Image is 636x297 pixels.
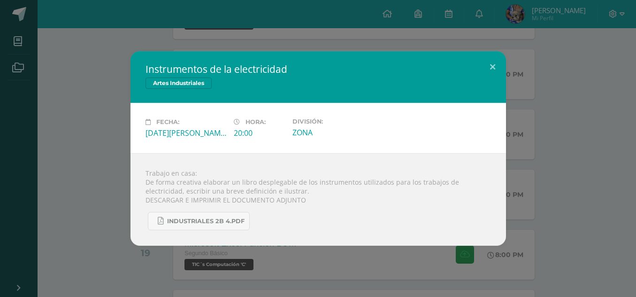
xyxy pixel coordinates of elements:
h2: Instrumentos de la electricidad [146,63,491,76]
div: ZONA [292,127,373,138]
div: 20:00 [234,128,285,138]
a: INDUSTRIALES 2B 4.pdf [148,212,250,230]
span: Hora: [245,118,266,125]
div: Trabajo en casa: De forma creativa elaborar un libro desplegable de los instrumentos utilizados p... [130,153,506,246]
button: Close (Esc) [479,51,506,83]
span: INDUSTRIALES 2B 4.pdf [167,218,245,225]
label: División: [292,118,373,125]
span: Fecha: [156,118,179,125]
div: [DATE][PERSON_NAME] [146,128,226,138]
span: Artes Industriales [146,78,212,89]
